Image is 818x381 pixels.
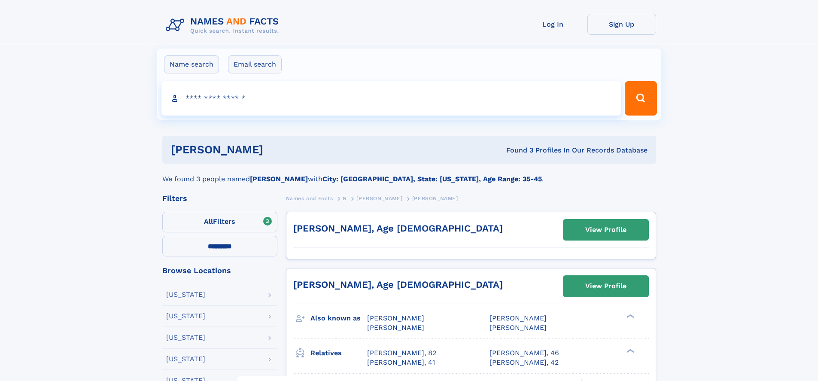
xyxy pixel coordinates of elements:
[343,193,347,204] a: N
[162,164,656,184] div: We found 3 people named with .
[293,279,503,290] a: [PERSON_NAME], Age [DEMOGRAPHIC_DATA]
[356,195,402,201] span: [PERSON_NAME]
[624,313,635,319] div: ❯
[490,348,559,358] a: [PERSON_NAME], 46
[250,175,308,183] b: [PERSON_NAME]
[585,220,626,240] div: View Profile
[356,193,402,204] a: [PERSON_NAME]
[286,193,333,204] a: Names and Facts
[162,267,277,274] div: Browse Locations
[367,358,435,367] a: [PERSON_NAME], 41
[585,276,626,296] div: View Profile
[166,334,205,341] div: [US_STATE]
[166,313,205,320] div: [US_STATE]
[563,219,648,240] a: View Profile
[490,358,559,367] a: [PERSON_NAME], 42
[587,14,656,35] a: Sign Up
[385,146,648,155] div: Found 3 Profiles In Our Records Database
[490,323,547,332] span: [PERSON_NAME]
[412,195,458,201] span: [PERSON_NAME]
[204,217,213,226] span: All
[519,14,587,35] a: Log In
[171,144,385,155] h1: [PERSON_NAME]
[563,276,648,296] a: View Profile
[367,348,436,358] a: [PERSON_NAME], 82
[293,223,503,234] a: [PERSON_NAME], Age [DEMOGRAPHIC_DATA]
[166,356,205,363] div: [US_STATE]
[490,314,547,322] span: [PERSON_NAME]
[162,212,277,232] label: Filters
[310,346,367,360] h3: Relatives
[228,55,282,73] label: Email search
[624,348,635,354] div: ❯
[343,195,347,201] span: N
[164,55,219,73] label: Name search
[162,14,286,37] img: Logo Names and Facts
[162,195,277,202] div: Filters
[322,175,542,183] b: City: [GEOGRAPHIC_DATA], State: [US_STATE], Age Range: 35-45
[310,311,367,326] h3: Also known as
[367,323,424,332] span: [PERSON_NAME]
[166,291,205,298] div: [US_STATE]
[367,314,424,322] span: [PERSON_NAME]
[625,81,657,116] button: Search Button
[161,81,621,116] input: search input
